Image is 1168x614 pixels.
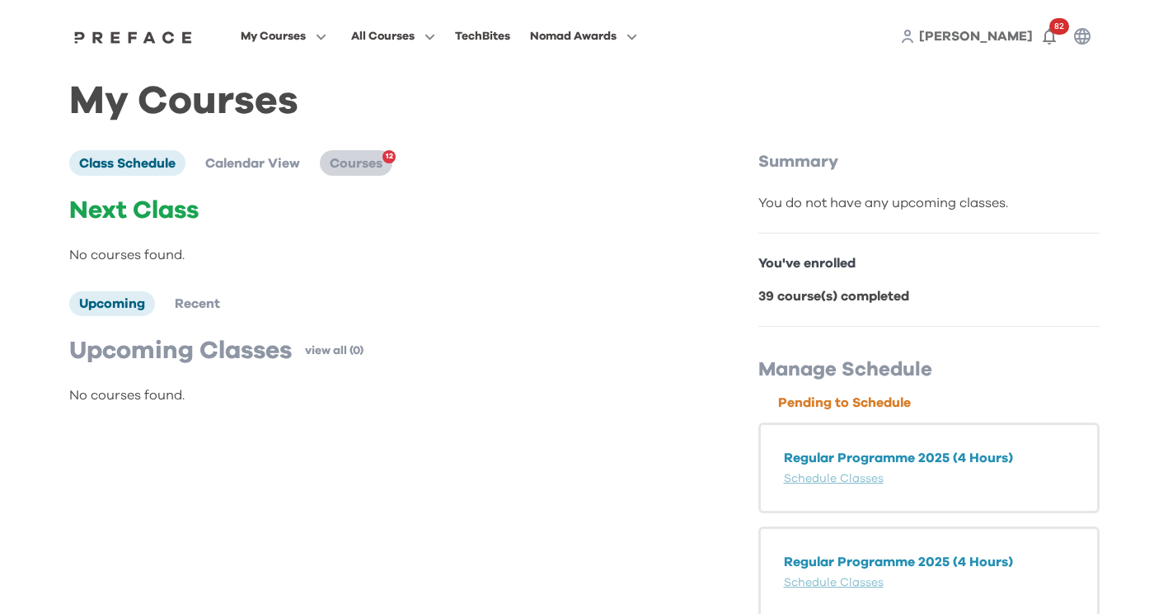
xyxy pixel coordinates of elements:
span: Class Schedule [79,157,176,170]
div: You do not have any upcoming classes. [758,193,1100,213]
span: 12 [386,147,393,167]
h1: My Courses [69,92,1100,111]
p: Summary [758,150,1100,173]
a: Schedule Classes [784,473,884,484]
p: Next Class [69,196,689,225]
a: Schedule Classes [784,577,884,588]
p: Regular Programme 2025 (4 Hours) [784,552,1074,572]
span: Calendar View [205,157,300,170]
button: Nomad Awards [525,26,642,47]
span: All Courses [351,26,415,46]
p: Manage Schedule [758,357,1100,383]
span: Courses [330,157,382,170]
span: Nomad Awards [530,26,617,46]
p: No courses found. [69,385,689,405]
img: Preface Logo [70,31,197,44]
p: You've enrolled [758,253,1100,273]
button: My Courses [236,26,331,47]
p: No courses found. [69,245,689,265]
p: Pending to Schedule [778,393,1100,413]
span: My Courses [241,26,306,46]
a: [PERSON_NAME] [919,26,1033,46]
div: TechBites [455,26,510,46]
button: 82 [1033,20,1066,53]
span: Recent [175,297,220,310]
p: Regular Programme 2025 (4 Hours) [784,448,1074,468]
button: All Courses [346,26,440,47]
a: Preface Logo [70,30,197,43]
span: [PERSON_NAME] [919,30,1033,43]
p: Upcoming Classes [69,336,292,366]
span: 82 [1049,18,1069,35]
span: Upcoming [79,297,145,310]
b: 39 course(s) completed [758,290,909,303]
a: view all (0) [305,342,364,359]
